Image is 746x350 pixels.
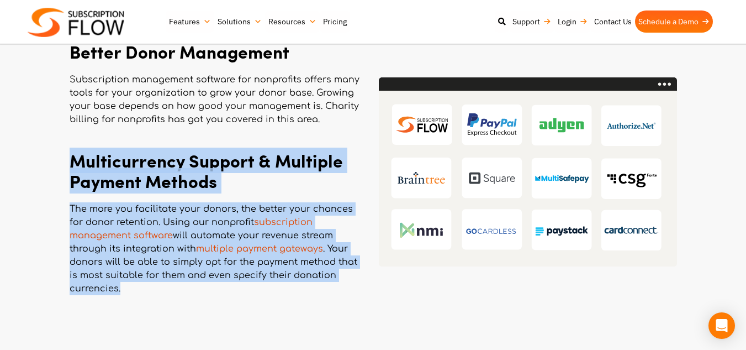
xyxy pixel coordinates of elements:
[591,11,635,33] a: Contact Us
[379,77,677,267] img: Multicurrency Support & Multiple Payment Methods
[635,11,713,33] a: Schedule a Demo
[320,11,350,33] a: Pricing
[70,204,357,294] span: The more you facilitate your donors, the better your chances for donor retention. Using our nonpr...
[70,150,359,191] h2: Multicurrency Support & Multiple Payment Methods
[70,73,359,126] p: Subscription management software for nonprofits offers many tools for your organization to grow y...
[166,11,214,33] a: Features
[196,244,323,254] a: multiple payment gateways
[509,11,554,33] a: Support
[28,8,124,37] img: Subscriptionflow
[265,11,320,33] a: Resources
[708,312,735,339] div: Open Intercom Messenger
[214,11,265,33] a: Solutions
[554,11,591,33] a: Login
[70,41,359,62] h2: Better Donor Management
[70,217,313,241] a: subscription management software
